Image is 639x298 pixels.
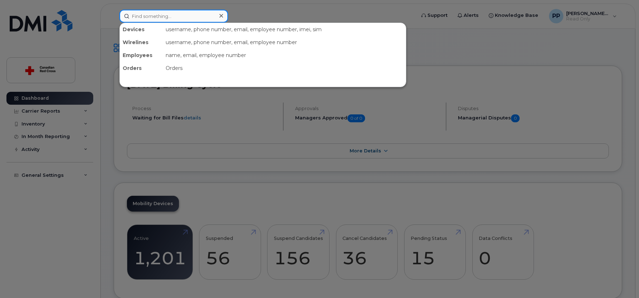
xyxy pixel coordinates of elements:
[120,23,163,36] div: Devices
[163,23,406,36] div: username, phone number, email, employee number, imei, sim
[163,36,406,49] div: username, phone number, email, employee number
[120,36,163,49] div: Wirelines
[120,49,163,62] div: Employees
[163,62,406,75] div: Orders
[120,62,163,75] div: Orders
[163,49,406,62] div: name, email, employee number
